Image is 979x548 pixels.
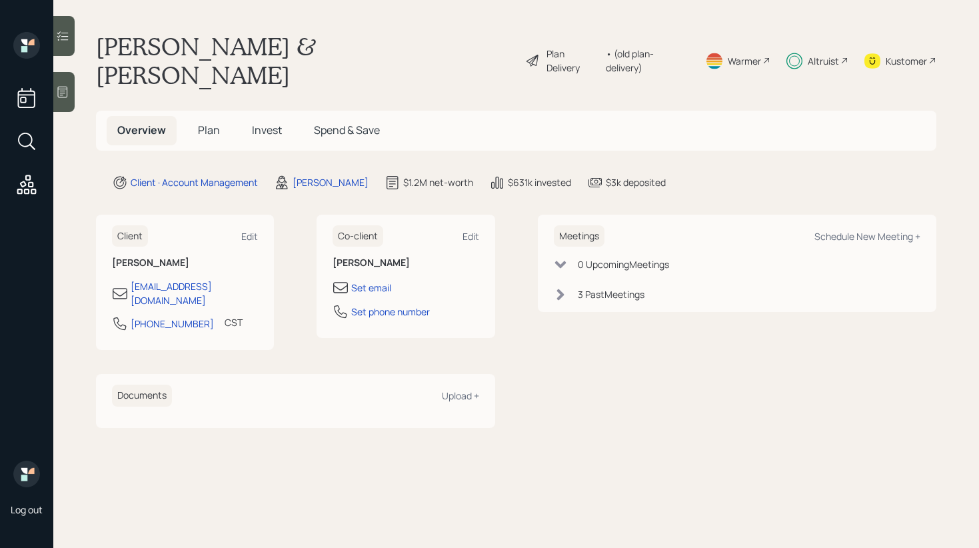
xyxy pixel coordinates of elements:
h1: [PERSON_NAME] & [PERSON_NAME] [96,32,514,89]
h6: Client [112,225,148,247]
span: Invest [252,123,282,137]
div: $1.2M net-worth [403,175,473,189]
div: CST [225,315,243,329]
img: retirable_logo.png [13,461,40,487]
h6: [PERSON_NAME] [112,257,258,269]
div: [PHONE_NUMBER] [131,317,214,331]
span: Spend & Save [314,123,380,137]
div: [EMAIL_ADDRESS][DOMAIN_NAME] [131,279,258,307]
div: Kustomer [886,54,927,68]
div: Upload + [442,389,479,402]
div: Altruist [808,54,839,68]
div: Edit [241,230,258,243]
div: Client · Account Management [131,175,258,189]
h6: Documents [112,385,172,407]
div: Schedule New Meeting + [814,230,920,243]
span: Plan [198,123,220,137]
div: $631k invested [508,175,571,189]
div: 3 Past Meeting s [578,287,644,301]
div: Plan Delivery [546,47,599,75]
div: Set email [351,281,391,295]
div: 0 Upcoming Meeting s [578,257,669,271]
div: Edit [463,230,479,243]
div: Warmer [728,54,761,68]
div: [PERSON_NAME] [293,175,369,189]
div: • (old plan-delivery) [606,47,689,75]
h6: Co-client [333,225,383,247]
h6: Meetings [554,225,604,247]
span: Overview [117,123,166,137]
div: Log out [11,503,43,516]
div: Set phone number [351,305,430,319]
h6: [PERSON_NAME] [333,257,479,269]
div: $3k deposited [606,175,666,189]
